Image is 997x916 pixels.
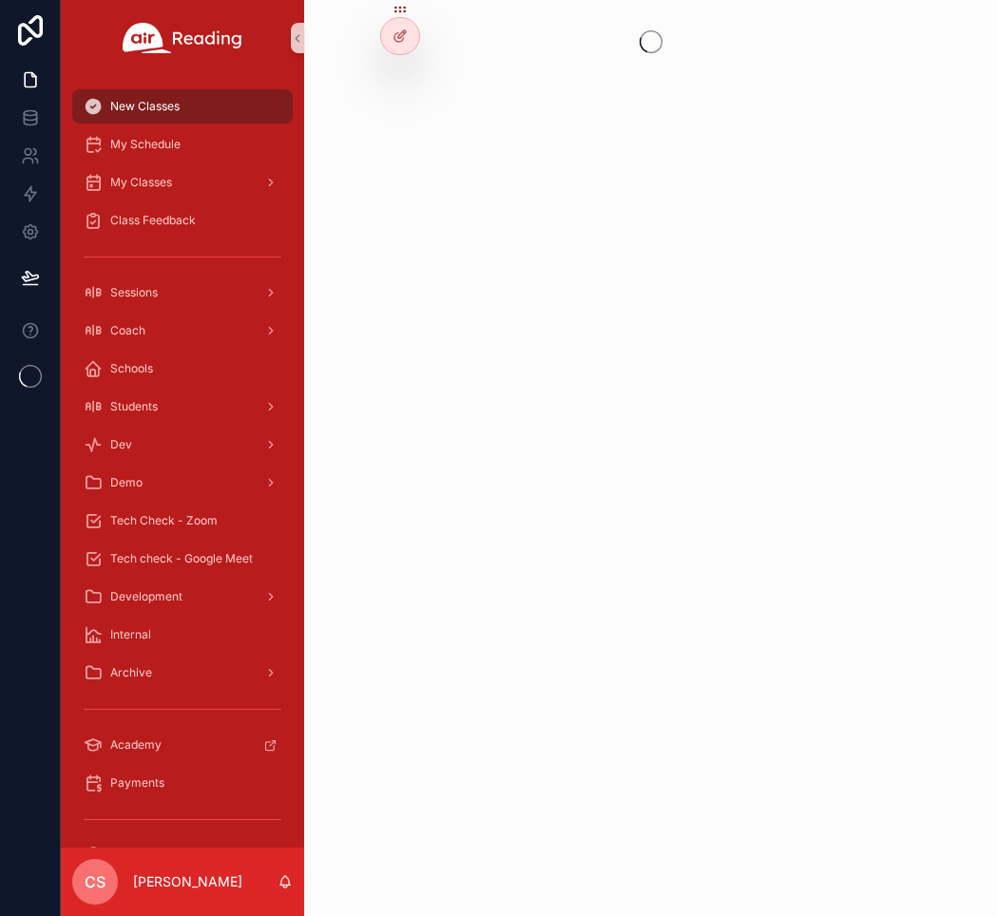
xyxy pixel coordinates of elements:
[72,728,293,762] a: Academy
[72,203,293,238] a: Class Feedback
[110,323,145,338] span: Coach
[110,665,152,680] span: Archive
[72,352,293,386] a: Schools
[110,475,143,490] span: Demo
[72,580,293,614] a: Development
[110,737,162,753] span: Academy
[72,618,293,652] a: Internal
[72,276,293,310] a: Sessions
[110,361,153,376] span: Schools
[110,213,196,228] span: Class Feedback
[110,627,151,642] span: Internal
[110,399,158,414] span: Students
[110,137,181,152] span: My Schedule
[133,872,242,891] p: [PERSON_NAME]
[72,504,293,538] a: Tech Check - Zoom
[72,466,293,500] a: Demo
[110,437,132,452] span: Dev
[61,76,304,848] div: scrollable content
[72,542,293,576] a: Tech check - Google Meet
[110,513,218,528] span: Tech Check - Zoom
[85,870,105,893] span: CS
[110,551,253,566] span: Tech check - Google Meet
[72,390,293,424] a: Students
[110,775,164,791] span: Payments
[110,175,172,190] span: My Classes
[72,165,293,200] a: My Classes
[72,428,293,462] a: Dev
[123,23,242,53] img: App logo
[110,285,158,300] span: Sessions
[72,314,293,348] a: Coach
[72,89,293,124] a: New Classes
[72,656,293,690] a: Archive
[72,127,293,162] a: My Schedule
[110,99,180,114] span: New Classes
[110,589,182,604] span: Development
[72,766,293,800] a: Payments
